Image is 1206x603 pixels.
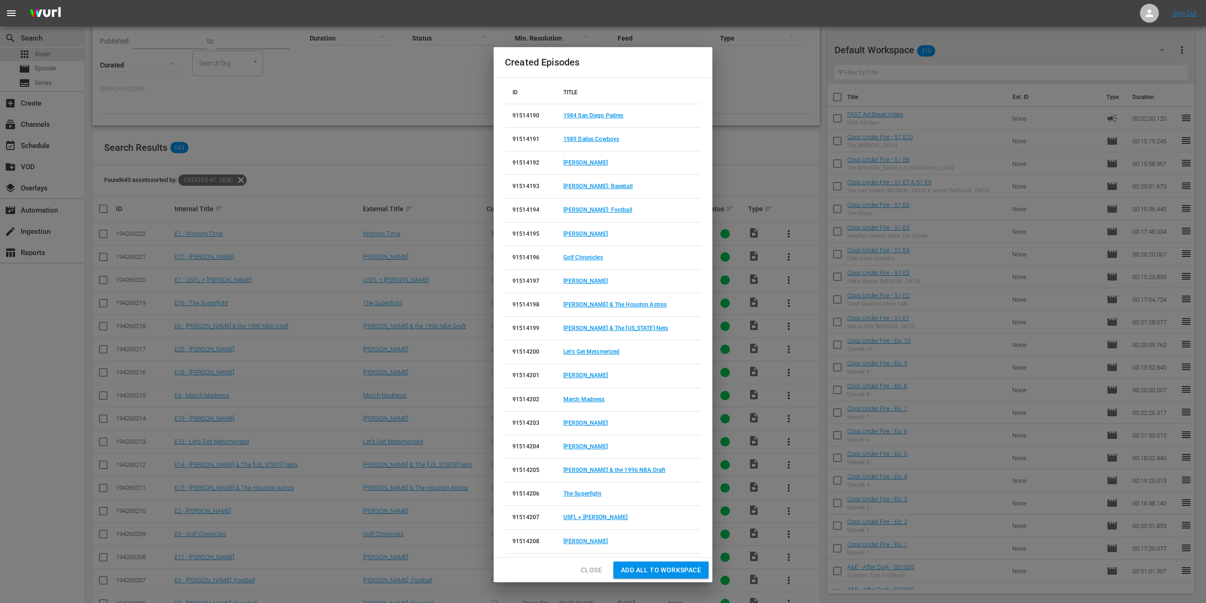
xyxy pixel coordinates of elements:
a: [PERSON_NAME] & the 1996 NBA Draft [563,467,665,473]
a: 1984 San Diego Padres [563,112,624,119]
td: 91514196 [505,246,556,269]
a: [PERSON_NAME]: Baseball [563,183,633,190]
span: menu [6,8,17,19]
th: TITLE [556,82,701,104]
span: Add all to Workspace [621,564,701,576]
a: [PERSON_NAME] [563,538,608,545]
a: [PERSON_NAME] [563,443,608,450]
a: 1989 Dallas Cowboys [563,136,619,142]
a: [PERSON_NAME] [563,420,608,426]
a: Golf Chronicles [563,254,603,261]
a: [PERSON_NAME] & The Houston Astros [563,301,667,308]
a: Sign Out [1173,9,1197,17]
td: 91514190 [505,104,556,127]
a: [PERSON_NAME] & The [US_STATE] Nets [563,325,669,331]
td: 91514191 [505,127,556,151]
a: [PERSON_NAME] [563,159,608,166]
td: 91514206 [505,482,556,506]
a: [PERSON_NAME] [563,372,608,379]
th: ID [505,82,556,104]
img: ans4CAIJ8jUAAAAAAAAAAAAAAAAAAAAAAAAgQb4GAAAAAAAAAAAAAAAAAAAAAAAAJMjXAAAAAAAAAAAAAAAAAAAAAAAAgAT5G... [23,2,68,25]
td: 91514200 [505,340,556,364]
a: The Superfight [563,490,602,497]
a: [PERSON_NAME] [563,278,608,284]
td: 91514194 [505,198,556,222]
a: Let’s Get Metsmerized [563,348,620,355]
a: [PERSON_NAME]: Football [563,207,632,213]
td: 91514195 [505,222,556,246]
td: 91514193 [505,175,556,198]
h2: Created Episodes [505,55,701,70]
td: 91514201 [505,364,556,388]
span: Close [581,564,602,576]
a: March Madness [563,396,605,403]
td: 91514205 [505,459,556,482]
td: 91514202 [505,388,556,411]
a: [PERSON_NAME] [563,231,608,237]
button: Close [573,562,610,579]
td: 91514207 [505,506,556,529]
a: USFL + [PERSON_NAME] [563,514,628,520]
td: 91514197 [505,269,556,293]
td: 91514204 [505,435,556,458]
td: 91514199 [505,317,556,340]
td: 91514208 [505,529,556,553]
td: 91514192 [505,151,556,175]
td: 91514203 [505,411,556,435]
button: Add all to Workspace [613,562,709,579]
td: 91514198 [505,293,556,317]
